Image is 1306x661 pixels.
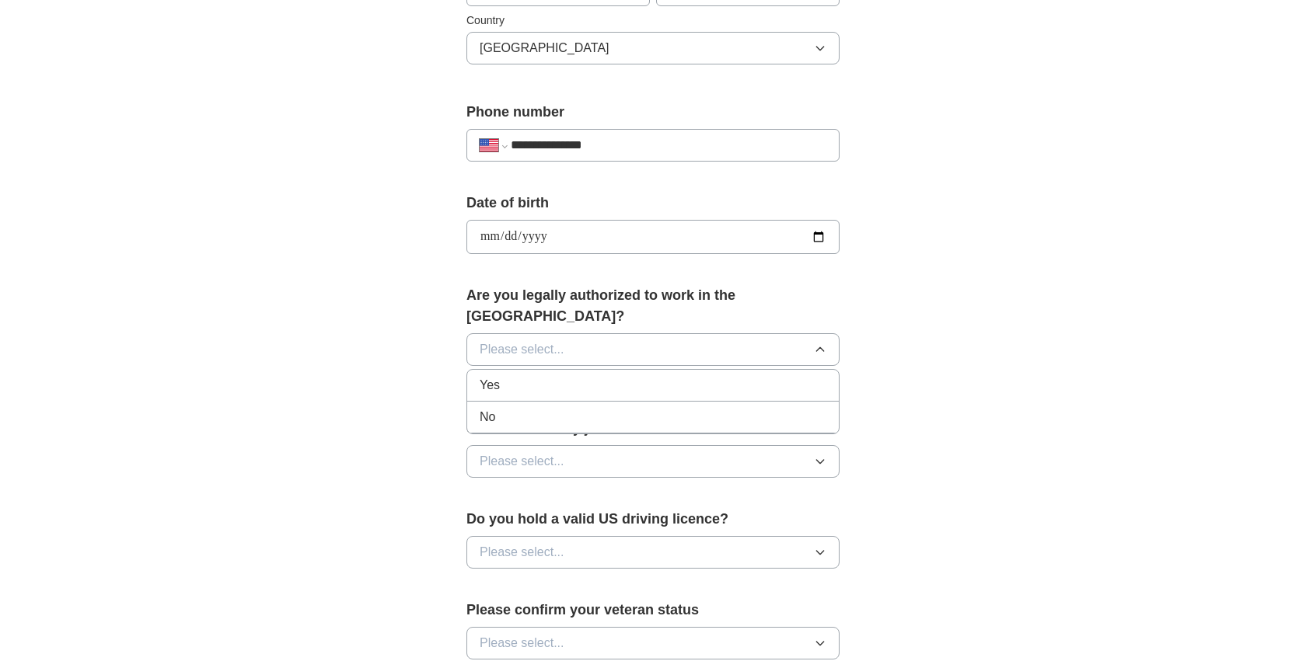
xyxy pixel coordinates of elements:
span: [GEOGRAPHIC_DATA] [480,39,609,57]
button: Please select... [466,536,840,569]
span: Please select... [480,543,564,562]
label: Do you hold a valid US driving licence? [466,509,840,530]
button: [GEOGRAPHIC_DATA] [466,32,840,64]
span: Please select... [480,452,564,471]
span: Please select... [480,634,564,652]
span: No [480,408,495,426]
button: Please select... [466,445,840,478]
label: Country [466,12,840,29]
button: Please select... [466,333,840,366]
span: Please select... [480,340,564,359]
label: Please confirm your veteran status [466,600,840,621]
label: Are you legally authorized to work in the [GEOGRAPHIC_DATA]? [466,285,840,327]
label: Date of birth [466,193,840,214]
span: Yes [480,376,500,395]
label: Phone number [466,102,840,123]
button: Please select... [466,627,840,659]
